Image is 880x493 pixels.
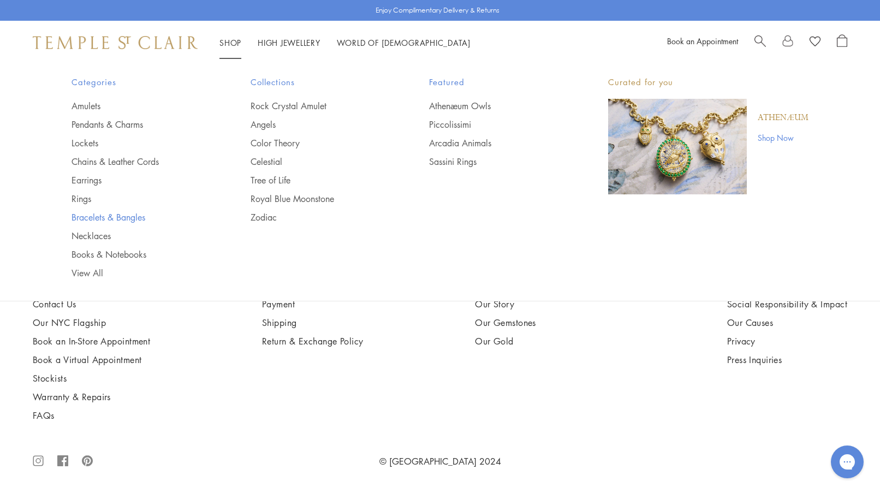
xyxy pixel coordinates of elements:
a: World of [DEMOGRAPHIC_DATA]World of [DEMOGRAPHIC_DATA] [337,37,471,48]
a: Earrings [72,174,207,186]
a: Open Shopping Bag [837,34,847,51]
a: ShopShop [219,37,241,48]
a: Necklaces [72,230,207,242]
a: Book an Appointment [667,35,738,46]
span: Featured [429,75,564,89]
a: FAQs [33,409,150,421]
a: Celestial [251,156,386,168]
a: Arcadia Animals [429,137,564,149]
a: Our Story [475,298,615,310]
nav: Main navigation [219,36,471,50]
a: Our Gold [475,335,615,347]
a: © [GEOGRAPHIC_DATA] 2024 [379,455,501,467]
a: Social Responsibility & Impact [727,298,847,310]
span: Categories [72,75,207,89]
a: Book a Virtual Appointment [33,354,150,366]
a: Privacy [727,335,847,347]
iframe: Gorgias live chat messenger [825,442,869,482]
a: Payment [262,298,364,310]
p: Curated for you [608,75,808,89]
a: Amulets [72,100,207,112]
a: Athenæum [758,112,808,124]
p: Enjoy Complimentary Delivery & Returns [376,5,500,16]
a: Royal Blue Moonstone [251,193,386,205]
a: Tree of Life [251,174,386,186]
span: Collections [251,75,386,89]
a: Athenæum Owls [429,100,564,112]
a: Stockists [33,372,150,384]
a: Rings [72,193,207,205]
a: View All [72,267,207,279]
a: Press Inquiries [727,354,847,366]
a: High JewelleryHigh Jewellery [258,37,320,48]
a: Shop Now [758,132,808,144]
a: Our Gemstones [475,317,615,329]
a: Pendants & Charms [72,118,207,130]
a: Books & Notebooks [72,248,207,260]
a: Color Theory [251,137,386,149]
a: Rock Crystal Amulet [251,100,386,112]
a: Warranty & Repairs [33,391,150,403]
a: Search [754,34,766,51]
a: Book an In-Store Appointment [33,335,150,347]
a: Zodiac [251,211,386,223]
a: Chains & Leather Cords [72,156,207,168]
a: Contact Us [33,298,150,310]
a: Sassini Rings [429,156,564,168]
a: Piccolissimi [429,118,564,130]
a: Angels [251,118,386,130]
a: Lockets [72,137,207,149]
a: View Wishlist [810,34,820,51]
a: Bracelets & Bangles [72,211,207,223]
a: Our NYC Flagship [33,317,150,329]
a: Our Causes [727,317,847,329]
a: Return & Exchange Policy [262,335,364,347]
img: Temple St. Clair [33,36,198,49]
a: Shipping [262,317,364,329]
